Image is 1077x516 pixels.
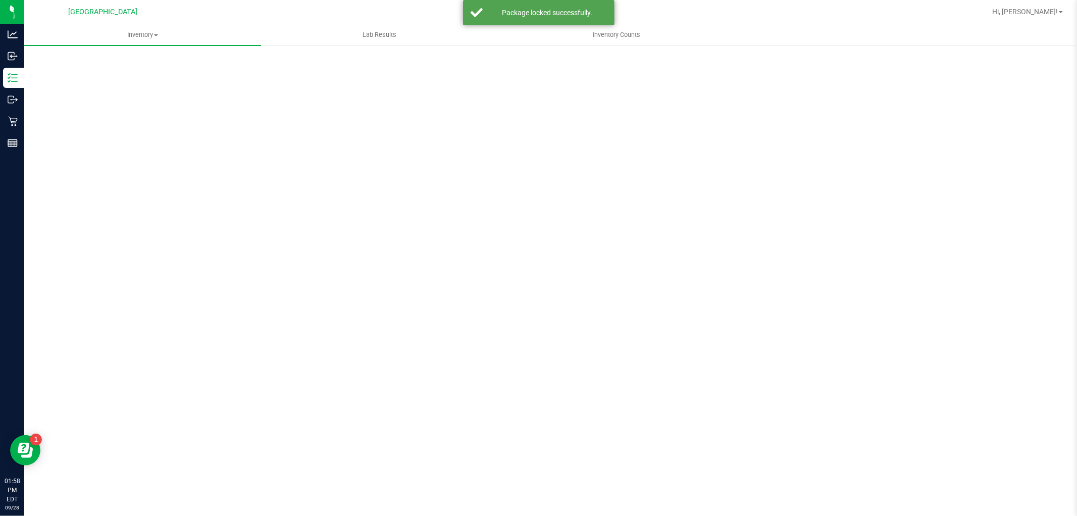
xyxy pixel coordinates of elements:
inline-svg: Inventory [8,73,18,83]
span: Inventory [24,30,261,39]
span: Lab Results [349,30,410,39]
iframe: Resource center [10,435,40,465]
div: Package locked successfully. [488,8,607,18]
a: Inventory Counts [498,24,735,45]
span: Hi, [PERSON_NAME]! [992,8,1058,16]
span: [GEOGRAPHIC_DATA] [69,8,138,16]
inline-svg: Retail [8,116,18,126]
p: 01:58 PM EDT [5,477,20,504]
inline-svg: Inbound [8,51,18,61]
p: 09/28 [5,504,20,511]
iframe: Resource center unread badge [30,434,42,446]
inline-svg: Outbound [8,95,18,105]
a: Inventory [24,24,261,45]
a: Lab Results [261,24,498,45]
inline-svg: Analytics [8,29,18,39]
span: Inventory Counts [579,30,654,39]
inline-svg: Reports [8,138,18,148]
